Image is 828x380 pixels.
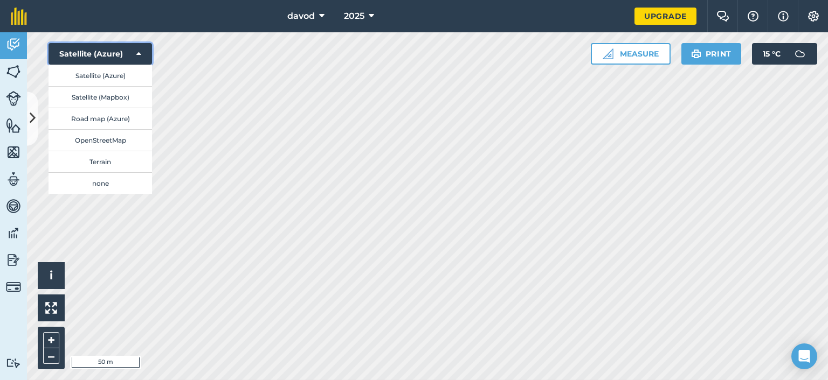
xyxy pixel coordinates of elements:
img: A question mark icon [747,11,760,22]
img: fieldmargin Logo [11,8,27,25]
img: svg+xml;base64,PD94bWwgdmVyc2lvbj0iMS4wIiBlbmNvZGluZz0idXRmLTgiPz4KPCEtLSBHZW5lcmF0b3I6IEFkb2JlIE... [6,37,21,53]
button: none [49,172,152,194]
button: – [43,348,59,364]
img: svg+xml;base64,PHN2ZyB4bWxucz0iaHR0cDovL3d3dy53My5vcmcvMjAwMC9zdmciIHdpZHRoPSI1NiIgaGVpZ2h0PSI2MC... [6,117,21,133]
img: svg+xml;base64,PD94bWwgdmVyc2lvbj0iMS4wIiBlbmNvZGluZz0idXRmLTgiPz4KPCEtLSBHZW5lcmF0b3I6IEFkb2JlIE... [6,171,21,187]
span: i [50,269,53,282]
img: svg+xml;base64,PD94bWwgdmVyc2lvbj0iMS4wIiBlbmNvZGluZz0idXRmLTgiPz4KPCEtLSBHZW5lcmF0b3I6IEFkb2JlIE... [789,43,811,65]
img: svg+xml;base64,PD94bWwgdmVyc2lvbj0iMS4wIiBlbmNvZGluZz0idXRmLTgiPz4KPCEtLSBHZW5lcmF0b3I6IEFkb2JlIE... [6,91,21,106]
img: svg+xml;base64,PD94bWwgdmVyc2lvbj0iMS4wIiBlbmNvZGluZz0idXRmLTgiPz4KPCEtLSBHZW5lcmF0b3I6IEFkb2JlIE... [6,252,21,268]
button: Satellite (Mapbox) [49,86,152,108]
img: svg+xml;base64,PD94bWwgdmVyc2lvbj0iMS4wIiBlbmNvZGluZz0idXRmLTgiPz4KPCEtLSBHZW5lcmF0b3I6IEFkb2JlIE... [6,198,21,214]
img: svg+xml;base64,PHN2ZyB4bWxucz0iaHR0cDovL3d3dy53My5vcmcvMjAwMC9zdmciIHdpZHRoPSIxNyIgaGVpZ2h0PSIxNy... [778,10,789,23]
button: Satellite (Azure) [49,65,152,86]
button: Measure [591,43,671,65]
img: svg+xml;base64,PD94bWwgdmVyc2lvbj0iMS4wIiBlbmNvZGluZz0idXRmLTgiPz4KPCEtLSBHZW5lcmF0b3I6IEFkb2JlIE... [6,279,21,294]
button: OpenStreetMap [49,129,152,151]
span: 15 ° C [763,43,781,65]
button: Satellite (Azure) [49,43,152,65]
img: svg+xml;base64,PHN2ZyB4bWxucz0iaHR0cDovL3d3dy53My5vcmcvMjAwMC9zdmciIHdpZHRoPSI1NiIgaGVpZ2h0PSI2MC... [6,64,21,80]
img: svg+xml;base64,PD94bWwgdmVyc2lvbj0iMS4wIiBlbmNvZGluZz0idXRmLTgiPz4KPCEtLSBHZW5lcmF0b3I6IEFkb2JlIE... [6,358,21,368]
img: svg+xml;base64,PD94bWwgdmVyc2lvbj0iMS4wIiBlbmNvZGluZz0idXRmLTgiPz4KPCEtLSBHZW5lcmF0b3I6IEFkb2JlIE... [6,225,21,241]
img: A cog icon [807,11,820,22]
img: Ruler icon [603,48,613,59]
button: + [43,332,59,348]
button: Print [681,43,742,65]
button: 15 °C [752,43,817,65]
button: i [38,262,65,289]
div: Open Intercom Messenger [791,343,817,369]
img: svg+xml;base64,PHN2ZyB4bWxucz0iaHR0cDovL3d3dy53My5vcmcvMjAwMC9zdmciIHdpZHRoPSI1NiIgaGVpZ2h0PSI2MC... [6,144,21,160]
span: 2025 [344,10,364,23]
img: svg+xml;base64,PHN2ZyB4bWxucz0iaHR0cDovL3d3dy53My5vcmcvMjAwMC9zdmciIHdpZHRoPSIxOSIgaGVpZ2h0PSIyNC... [691,47,701,60]
button: Terrain [49,151,152,172]
img: Four arrows, one pointing top left, one top right, one bottom right and the last bottom left [45,302,57,314]
a: Upgrade [634,8,696,25]
button: Road map (Azure) [49,108,152,129]
span: davod [287,10,315,23]
img: Two speech bubbles overlapping with the left bubble in the forefront [716,11,729,22]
